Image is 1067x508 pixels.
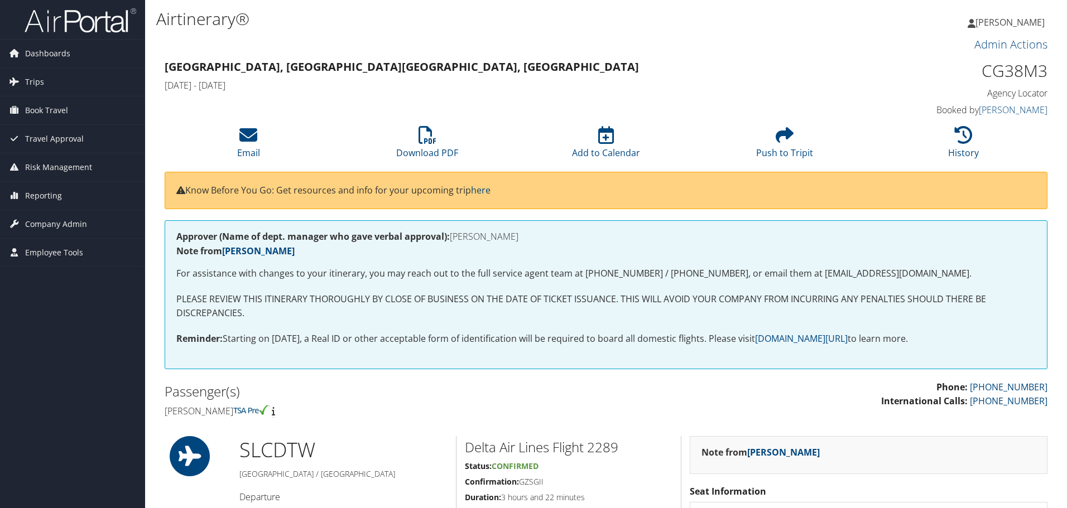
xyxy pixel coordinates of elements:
h4: Departure [239,491,448,503]
a: [DOMAIN_NAME][URL] [755,332,848,345]
a: [PERSON_NAME] [979,104,1047,116]
h5: 3 hours and 22 minutes [465,492,672,503]
a: [PHONE_NUMBER] [970,395,1047,407]
a: [PERSON_NAME] [968,6,1056,39]
a: Push to Tripit [756,132,813,159]
h1: Airtinerary® [156,7,756,31]
a: Add to Calendar [572,132,640,159]
a: Admin Actions [974,37,1047,52]
strong: [GEOGRAPHIC_DATA], [GEOGRAPHIC_DATA] [GEOGRAPHIC_DATA], [GEOGRAPHIC_DATA] [165,59,639,74]
a: here [471,184,491,196]
span: Trips [25,68,44,96]
strong: Duration: [465,492,501,502]
a: History [948,132,979,159]
h5: GZSGII [465,476,672,487]
h4: [PERSON_NAME] [165,405,598,417]
strong: Note from [176,245,295,257]
h5: [GEOGRAPHIC_DATA] / [GEOGRAPHIC_DATA] [239,468,448,480]
span: Travel Approval [25,125,84,153]
strong: International Calls: [881,395,968,407]
a: Download PDF [396,132,458,159]
a: [PERSON_NAME] [222,245,295,257]
p: PLEASE REVIEW THIS ITINERARY THOROUGHLY BY CLOSE OF BUSINESS ON THE DATE OF TICKET ISSUANCE. THIS... [176,292,1036,321]
h1: CG38M3 [839,59,1047,83]
p: Know Before You Go: Get resources and info for your upcoming trip [176,183,1036,198]
img: airportal-logo.png [25,7,136,33]
strong: Seat Information [690,485,766,497]
strong: Phone: [936,381,968,393]
p: For assistance with changes to your itinerary, you may reach out to the full service agent team a... [176,267,1036,281]
strong: Status: [465,461,492,471]
h2: Delta Air Lines Flight 2289 [465,438,672,457]
a: [PERSON_NAME] [747,446,820,458]
strong: Approver (Name of dept. manager who gave verbal approval): [176,230,450,243]
span: Risk Management [25,153,92,181]
img: tsa-precheck.png [233,405,270,415]
span: Book Travel [25,96,68,124]
h4: Booked by [839,104,1047,116]
span: Confirmed [492,461,539,471]
p: Starting on [DATE], a Real ID or other acceptable form of identification will be required to boar... [176,332,1036,346]
span: Company Admin [25,210,87,238]
h4: [DATE] - [DATE] [165,79,823,91]
strong: Reminder: [176,332,223,345]
h4: [PERSON_NAME] [176,232,1036,241]
h2: Passenger(s) [165,382,598,401]
strong: Confirmation: [465,476,519,487]
a: [PHONE_NUMBER] [970,381,1047,393]
h1: SLC DTW [239,436,448,464]
span: Dashboards [25,40,70,67]
h4: Agency Locator [839,87,1047,99]
span: Employee Tools [25,239,83,267]
a: Email [237,132,260,159]
strong: Note from [701,446,820,458]
span: Reporting [25,182,62,210]
span: [PERSON_NAME] [975,16,1045,28]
